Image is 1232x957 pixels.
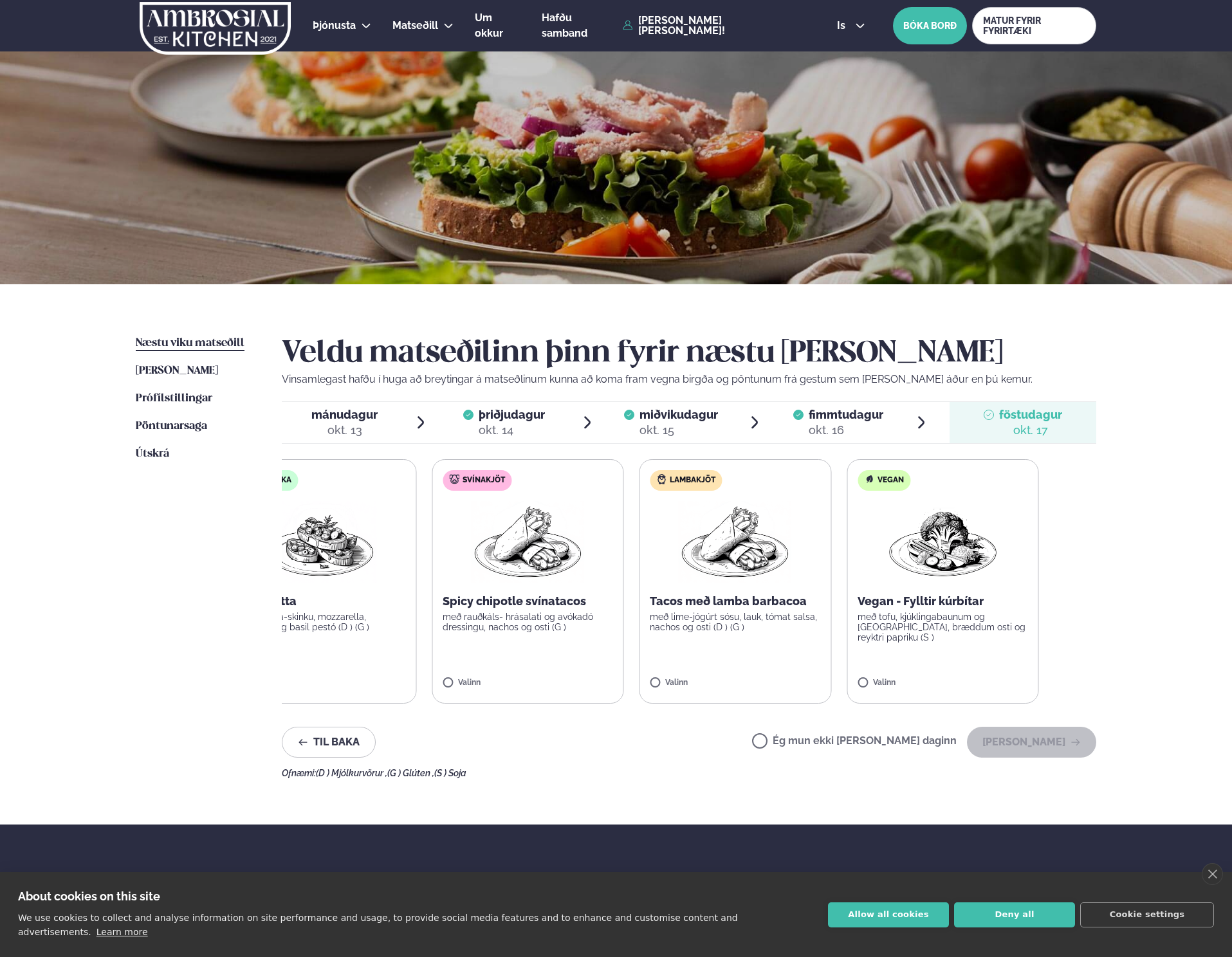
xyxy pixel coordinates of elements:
[311,423,378,438] div: okt. 13
[18,913,738,937] p: We use cookies to collect and analyse information on site performance and usage, to provide socia...
[1202,863,1223,885] a: close
[387,768,434,778] span: (G ) Glúten ,
[136,419,207,434] a: Pöntunarsaga
[1080,902,1214,927] button: Cookie settings
[235,612,405,632] p: með Parma-skinku, mozzarella, tómötum og basil pestó (D ) (G )
[136,448,169,459] span: Útskrá
[136,393,212,404] span: Prófílstillingar
[313,18,356,33] a: Þjónusta
[136,446,169,462] a: Útskrá
[670,475,715,486] span: Lambakjöt
[282,372,1096,387] p: Vinsamlegast hafðu í huga að breytingar á matseðlinum kunna að koma fram vegna birgða og pöntunum...
[449,474,459,484] img: pork.svg
[136,336,244,351] a: Næstu viku matseðill
[282,727,376,758] button: Til baka
[479,408,545,421] span: þriðjudagur
[837,21,849,31] span: is
[679,501,792,583] img: Wraps.png
[650,612,820,632] p: með lime-jógúrt sósu, lauk, tómat salsa, nachos og osti (D ) (G )
[656,474,667,484] img: Lamb.svg
[858,612,1028,643] p: með tofu, kjúklingabaunum og [GEOGRAPHIC_DATA], bræddum osti og reyktri papriku (S )
[639,423,718,438] div: okt. 15
[235,594,405,609] p: Bruschetta
[650,594,820,609] p: Tacos með lamba barbacoa
[475,10,520,41] a: Um okkur
[954,902,1075,927] button: Deny all
[392,19,438,32] span: Matseðill
[136,363,218,379] a: [PERSON_NAME]
[471,501,584,583] img: Wraps.png
[443,594,613,609] p: Spicy chipotle svínatacos
[136,338,244,349] span: Næstu viku matseðill
[475,12,503,39] span: Um okkur
[639,408,718,421] span: miðvikudagur
[313,19,356,32] span: Þjónusta
[136,365,218,376] span: [PERSON_NAME]
[542,12,587,39] span: Hafðu samband
[255,475,291,486] span: Samloka
[893,7,967,44] button: BÓKA BORÐ
[809,408,883,421] span: fimmtudagur
[311,408,378,421] span: mánudagur
[434,768,466,778] span: (S ) Soja
[18,889,160,903] strong: About cookies on this site
[316,768,387,778] span: (D ) Mjólkurvörur ,
[97,927,148,937] a: Learn more
[136,391,212,406] a: Prófílstillingar
[623,15,807,36] a: [PERSON_NAME] [PERSON_NAME]!
[479,423,545,438] div: okt. 14
[282,336,1096,372] h2: Veldu matseðilinn þinn fyrir næstu [PERSON_NAME]
[864,474,874,484] img: Vegan.svg
[542,10,616,41] a: Hafðu samband
[463,475,505,486] span: Svínakjöt
[999,408,1062,421] span: föstudagur
[886,501,999,583] img: Vegan.png
[878,475,904,486] span: Vegan
[809,423,883,438] div: okt. 16
[967,727,1096,758] button: [PERSON_NAME]
[972,7,1096,44] a: MATUR FYRIR FYRIRTÆKI
[264,501,377,583] img: Bruschetta.png
[858,594,1028,609] p: Vegan - Fylltir kúrbítar
[443,612,613,632] p: með rauðkáls- hrásalati og avókadó dressingu, nachos og osti (G )
[138,2,292,55] img: logo
[828,902,949,927] button: Allow all cookies
[392,18,438,33] a: Matseðill
[827,21,875,31] button: is
[136,421,207,432] span: Pöntunarsaga
[282,768,1096,778] div: Ofnæmi:
[999,423,1062,438] div: okt. 17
